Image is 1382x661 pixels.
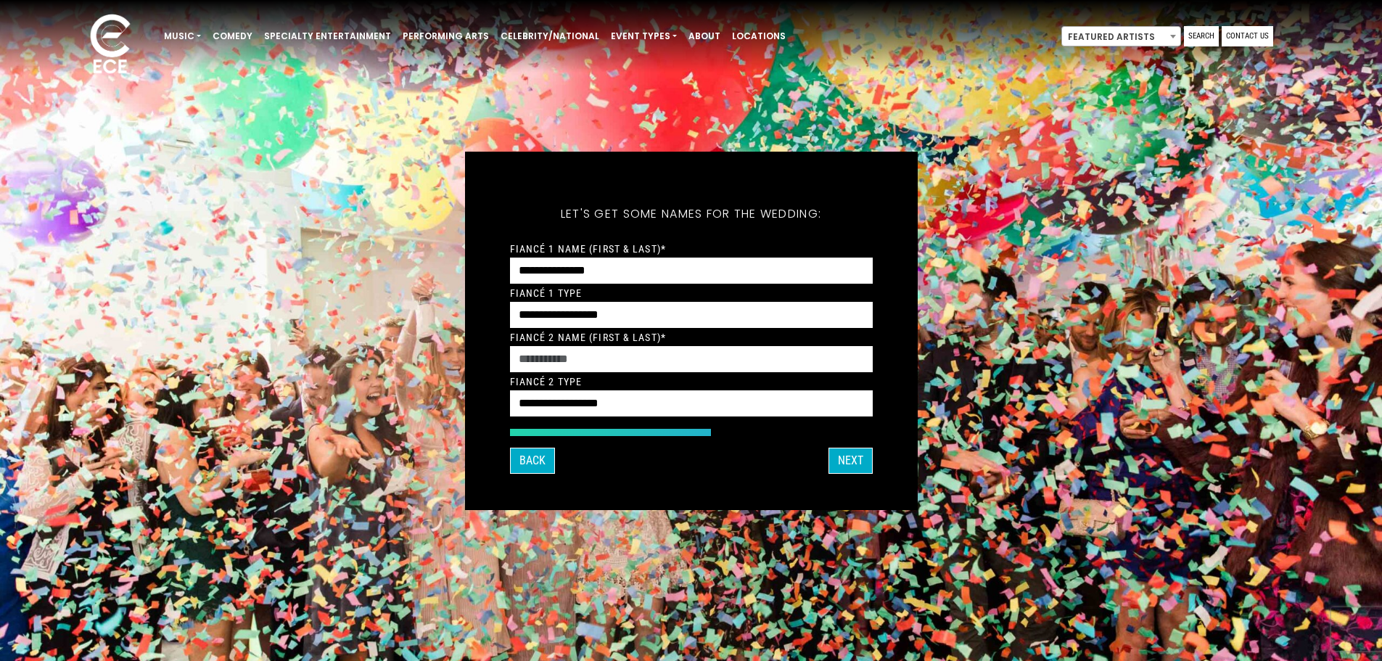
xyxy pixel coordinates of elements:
a: Comedy [207,24,258,49]
a: Locations [726,24,791,49]
button: Next [828,448,873,474]
a: Event Types [605,24,683,49]
a: Celebrity/National [495,24,605,49]
span: Featured Artists [1061,26,1181,46]
label: Fiancé 2 Type [510,375,583,388]
label: Fiancé 2 Name (First & Last)* [510,331,666,344]
span: Featured Artists [1062,27,1180,47]
a: Music [158,24,207,49]
a: About [683,24,726,49]
a: Specialty Entertainment [258,24,397,49]
img: ece_new_logo_whitev2-1.png [74,10,147,81]
a: Contact Us [1222,26,1273,46]
label: Fiancé 1 Type [510,287,583,300]
h5: Let's get some names for the wedding: [510,188,873,240]
button: Back [510,448,555,474]
label: Fiancé 1 Name (First & Last)* [510,242,666,255]
a: Performing Arts [397,24,495,49]
a: Search [1184,26,1219,46]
